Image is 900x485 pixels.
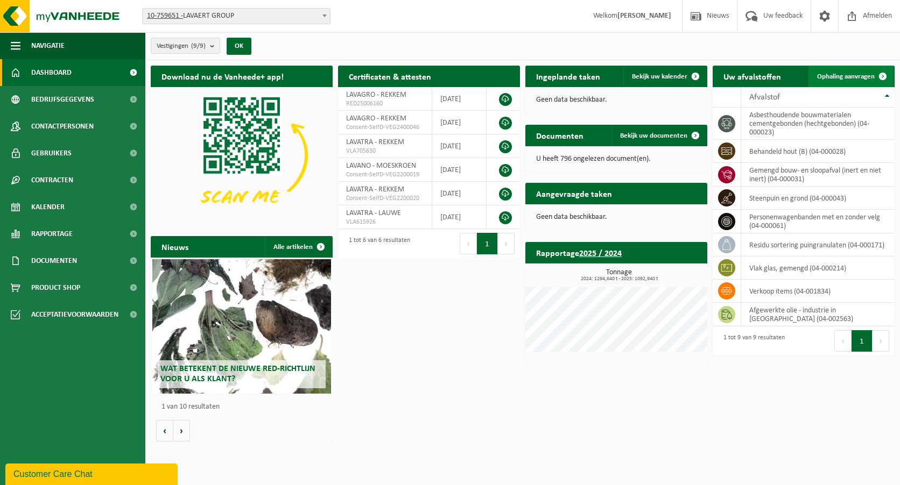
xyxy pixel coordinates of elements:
[147,12,183,20] tcxspan: Call 10-759651 - via 3CX
[741,187,895,210] td: steenpuin en grond (04-000043)
[741,163,895,187] td: gemengd bouw- en sloopafval (inert en niet inert) (04-000031)
[741,303,895,326] td: afgewerkte olie - industrie in [GEOGRAPHIC_DATA] (04-002563)
[31,274,80,301] span: Product Shop
[749,93,780,102] span: Afvalstof
[817,73,875,80] span: Ophaling aanvragen
[31,59,72,86] span: Dashboard
[152,259,331,394] a: Wat betekent de nieuwe RED-richtlijn voor u als klant?
[632,73,687,80] span: Bekijk uw kalender
[432,158,487,182] td: [DATE]
[143,9,330,24] span: 10-759651 - LAVAERT GROUP
[432,111,487,134] td: [DATE]
[432,182,487,205] td: [DATE]
[432,87,487,111] td: [DATE]
[525,183,623,204] h2: Aangevraagde taken
[531,276,707,282] span: 2024: 1294,640 t - 2025: 1092,940 t
[31,32,65,59] span: Navigatie
[525,242,632,263] h2: Rapportage
[346,99,424,108] span: RED25006160
[31,220,73,247] span: Rapportage
[31,247,77,274] span: Documenten
[617,12,671,20] strong: [PERSON_NAME]
[741,233,895,256] td: residu sortering puingranulaten (04-000171)
[536,213,697,221] p: Geen data beschikbaar.
[346,218,424,226] span: VLA615926
[611,125,706,146] a: Bekijk uw documenten
[346,147,424,155] span: VLA705630
[343,232,410,255] div: 1 tot 6 van 6 resultaten
[142,8,331,24] span: 10-759651 - LAVAERT GROUP
[460,233,477,254] button: Previous
[346,138,404,146] span: LAVATRA - REKKEM
[191,42,206,49] count: (9/9)
[227,38,251,55] button: OK
[741,140,895,163] td: behandeld hout (B) (04-000028)
[151,87,333,224] img: Download de VHEPlus App
[151,38,220,54] button: Vestigingen(9/9)
[31,86,94,113] span: Bedrijfsgegevens
[161,403,327,411] p: 1 van 10 resultaten
[346,170,424,179] span: Consent-SelfD-VEG2200019
[834,330,852,352] button: Previous
[536,96,697,104] p: Geen data beschikbaar.
[160,365,315,383] span: Wat betekent de nieuwe RED-richtlijn voor u als klant?
[31,301,118,328] span: Acceptatievoorwaarden
[525,66,611,87] h2: Ingeplande taken
[173,420,190,441] button: Volgende
[346,186,404,194] span: LAVATRA - REKKEM
[31,113,94,140] span: Contactpersonen
[525,125,594,146] h2: Documenten
[873,330,889,352] button: Next
[498,233,515,254] button: Next
[432,205,487,229] td: [DATE]
[31,167,73,194] span: Contracten
[346,115,406,123] span: LAVAGRO - REKKEM
[31,140,72,167] span: Gebruikers
[338,66,442,87] h2: Certificaten & attesten
[852,330,873,352] button: 1
[623,66,706,87] a: Bekijk uw kalender
[265,236,332,258] a: Alle artikelen
[157,38,206,54] span: Vestigingen
[477,233,498,254] button: 1
[31,194,65,220] span: Kalender
[151,66,294,87] h2: Download nu de Vanheede+ app!
[346,123,424,132] span: Consent-SelfD-VEG2400046
[346,162,416,170] span: LAVANO - MOESKROEN
[346,194,424,203] span: Consent-SelfD-VEG2200020
[346,209,401,217] span: LAVATRA - LAUWE
[627,263,706,284] a: Bekijk rapportage
[156,420,173,441] button: Vorige
[741,280,895,303] td: verkoop items (04-001834)
[579,249,622,258] tcxspan: Call 2025 / 2024 via 3CX
[531,269,707,282] h3: Tonnage
[151,236,199,257] h2: Nieuws
[741,108,895,140] td: asbesthoudende bouwmaterialen cementgebonden (hechtgebonden) (04-000023)
[620,132,687,139] span: Bekijk uw documenten
[713,66,792,87] h2: Uw afvalstoffen
[718,329,785,353] div: 1 tot 9 van 9 resultaten
[741,256,895,280] td: vlak glas, gemengd (04-000214)
[741,210,895,233] td: personenwagenbanden met en zonder velg (04-000061)
[808,66,894,87] a: Ophaling aanvragen
[346,91,406,99] span: LAVAGRO - REKKEM
[536,155,697,163] p: U heeft 796 ongelezen document(en).
[5,461,180,485] iframe: chat widget
[432,134,487,158] td: [DATE]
